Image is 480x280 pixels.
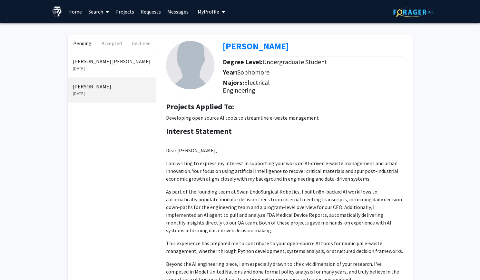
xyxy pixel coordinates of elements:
a: Search [85,0,112,23]
p: Developing open source AI tools to streamline e-waste management [166,114,403,122]
span: Undergraduate Student [262,58,327,66]
p: As part of the founding team at Swan EndoSurgical Robotics, I built n8n-backed AI workflows to au... [166,188,403,234]
img: Profile Picture [166,41,214,89]
button: Declined [126,35,156,52]
p: [PERSON_NAME] [PERSON_NAME] [73,57,151,65]
b: Interest Statement [166,126,232,136]
a: Opens in a new tab [223,40,289,52]
b: Majors: [223,78,244,86]
a: Home [65,0,85,23]
span: Sophomore [237,68,269,76]
a: Projects [112,0,137,23]
a: Messages [164,0,192,23]
p: I am writing to express my interest in supporting your work on AI-driven e-waste management and u... [166,159,403,183]
b: Year: [223,68,237,76]
button: Pending [68,35,97,52]
p: [PERSON_NAME] [73,83,151,90]
img: ForagerOne Logo [393,7,434,17]
b: Projects Applied To: [166,102,234,112]
img: Johns Hopkins University Logo [52,6,63,17]
b: Degree Level: [223,58,262,66]
button: Accepted [97,35,126,52]
a: Requests [137,0,164,23]
span: My Profile [198,8,219,15]
span: Electrical Engineering [223,78,270,94]
iframe: Chat [5,251,27,275]
p: Dear [PERSON_NAME], [166,146,403,154]
p: [DATE] [73,65,151,72]
b: [PERSON_NAME] [223,40,289,52]
p: This experience has prepared me to contribute to your open-source AI tools for municipal e-waste ... [166,239,403,255]
p: [DATE] [73,90,151,97]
